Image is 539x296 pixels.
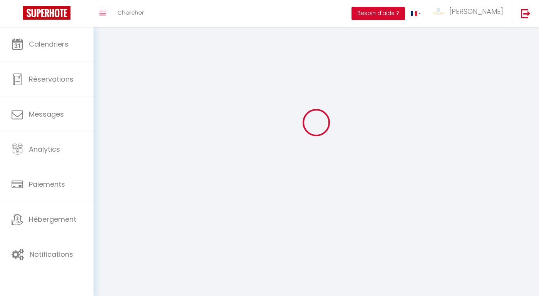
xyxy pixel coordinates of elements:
img: ... [433,8,444,15]
span: Notifications [30,249,73,259]
span: Réservations [29,74,74,84]
span: Hébergement [29,214,76,224]
span: Chercher [117,8,144,17]
span: Analytics [29,144,60,154]
button: Ouvrir le widget de chat LiveChat [6,3,29,26]
span: [PERSON_NAME] [449,7,503,16]
button: Besoin d'aide ? [352,7,405,20]
span: Messages [29,109,64,119]
span: Paiements [29,179,65,189]
img: logout [521,8,531,18]
img: Super Booking [23,6,70,20]
span: Calendriers [29,39,69,49]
